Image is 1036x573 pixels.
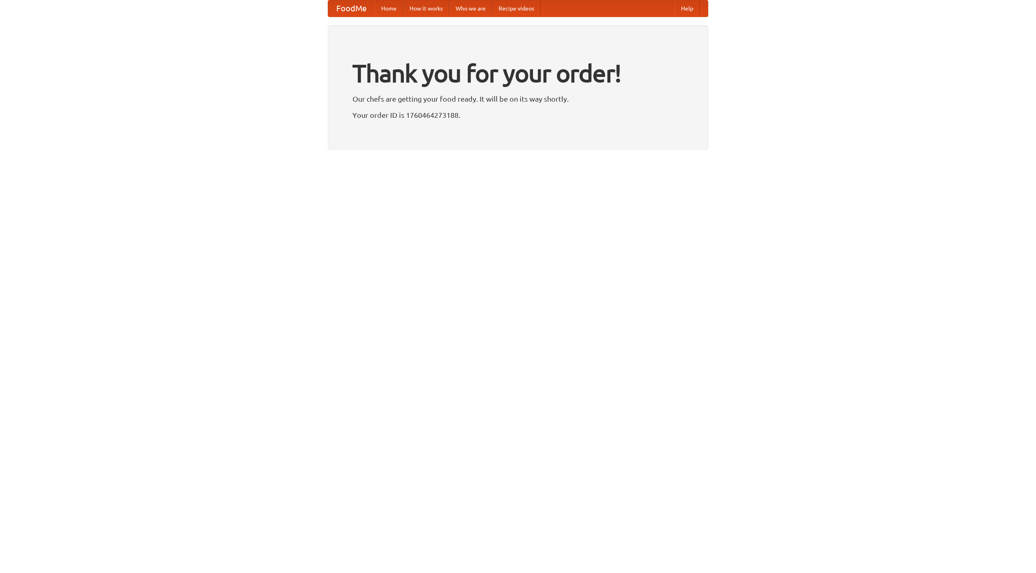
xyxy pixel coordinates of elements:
a: Recipe videos [492,0,541,17]
a: Help [675,0,700,17]
a: Home [375,0,403,17]
a: FoodMe [328,0,375,17]
a: How it works [403,0,449,17]
p: Your order ID is 1760464273188. [352,109,684,121]
h1: Thank you for your order! [352,54,684,93]
a: Who we are [449,0,492,17]
p: Our chefs are getting your food ready. It will be on its way shortly. [352,93,684,105]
